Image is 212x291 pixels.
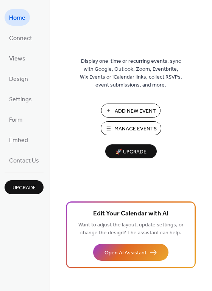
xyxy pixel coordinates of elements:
button: 🚀 Upgrade [105,144,157,158]
span: Settings [9,94,32,106]
span: Edit Your Calendar with AI [93,209,168,219]
span: Design [9,73,28,85]
button: Manage Events [101,121,161,135]
button: Open AI Assistant [93,244,168,261]
span: Contact Us [9,155,39,167]
a: Connect [5,29,37,46]
a: Settings [5,91,36,107]
span: 🚀 Upgrade [110,147,152,157]
span: Want to adjust the layout, update settings, or change the design? The assistant can help. [78,220,184,238]
span: Home [9,12,25,24]
a: Contact Us [5,152,44,169]
a: Form [5,111,27,128]
a: Embed [5,132,33,148]
span: Views [9,53,25,65]
button: Add New Event [101,104,161,118]
a: Design [5,70,33,87]
span: Embed [9,135,28,147]
a: Home [5,9,30,26]
span: Connect [9,33,32,45]
span: Manage Events [114,125,157,133]
span: Display one-time or recurring events, sync with Google, Outlook, Zoom, Eventbrite, Wix Events or ... [80,57,182,89]
a: Views [5,50,30,67]
span: Add New Event [115,107,156,115]
button: Upgrade [5,180,44,194]
span: Upgrade [12,184,36,192]
span: Form [9,114,23,126]
span: Open AI Assistant [104,249,147,257]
